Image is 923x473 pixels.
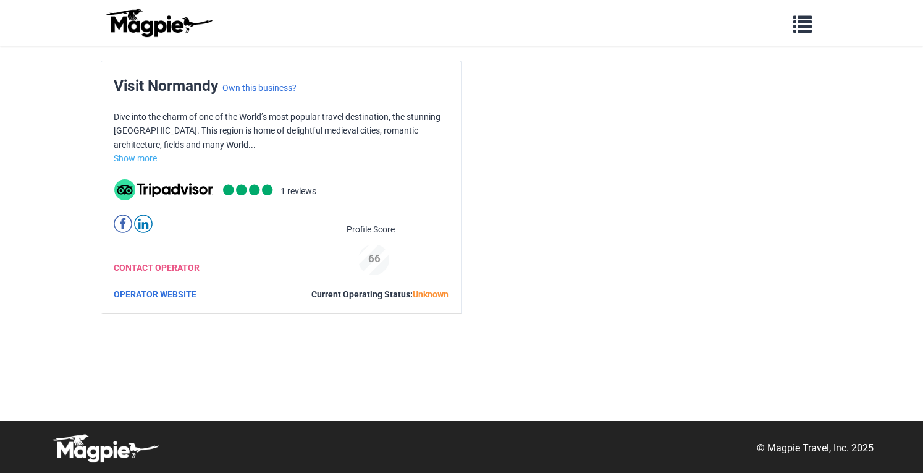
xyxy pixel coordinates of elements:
[134,215,153,233] img: linkedin-round-01-4bc9326eb20f8e88ec4be7e8773b84b7.svg
[114,77,218,95] span: Visit Normandy
[347,223,395,236] span: Profile Score
[353,250,395,267] div: 66
[114,215,132,233] img: facebook-round-01-50ddc191f871d4ecdbe8252d2011563a.svg
[413,289,449,299] span: Unknown
[280,184,316,200] li: 1 reviews
[114,263,200,273] a: CONTACT OPERATOR
[222,83,297,93] a: Own this business?
[114,153,157,163] a: Show more
[114,289,196,299] a: OPERATOR WEBSITE
[103,8,214,38] img: logo-ab69f6fb50320c5b225c76a69d11143b.png
[114,110,449,151] p: Dive into the charm of one of the World’s most popular travel destination, the stunning [GEOGRAPH...
[49,433,161,463] img: logo-white-d94fa1abed81b67a048b3d0f0ab5b955.png
[311,288,449,301] div: Current Operating Status:
[757,440,874,456] p: © Magpie Travel, Inc. 2025
[114,179,213,200] img: tripadvisor_background-ebb97188f8c6c657a79ad20e0caa6051.svg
